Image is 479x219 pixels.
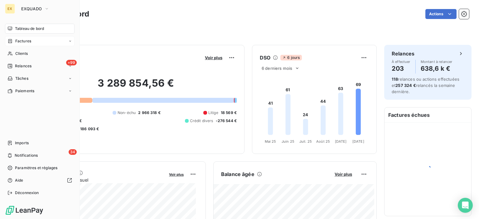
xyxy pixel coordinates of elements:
tspan: [DATE] [335,139,347,144]
h4: 203 [392,64,410,74]
span: -276 544 € [216,118,237,124]
button: Actions [425,9,457,19]
h6: Relances [392,50,414,57]
span: Voir plus [169,172,184,177]
button: Voir plus [167,171,186,177]
span: 118 [392,77,398,82]
span: Relances [15,63,31,69]
button: Voir plus [333,171,354,177]
span: Crédit divers [190,118,213,124]
tspan: Août 25 [316,139,330,144]
div: Open Intercom Messenger [458,198,473,213]
span: Déconnexion [15,190,39,196]
span: Litige [208,110,218,116]
span: 6 derniers mois [262,66,292,71]
span: EXQUADO [21,6,42,11]
span: Aide [15,178,23,183]
span: relances ou actions effectuées et relancés la semaine dernière. [392,77,459,94]
span: Chiffre d'affaires mensuel [35,177,165,183]
img: Logo LeanPay [5,205,44,215]
span: Montant à relancer [421,60,452,64]
h4: 638,6 k € [421,64,452,74]
span: Voir plus [335,172,352,177]
span: 257 324 € [395,83,416,88]
a: Aide [5,175,75,185]
span: Notifications [15,153,38,158]
span: Paiements [15,88,34,94]
h6: Balance âgée [221,170,254,178]
tspan: Juil. 25 [299,139,312,144]
h6: DSO [260,54,270,61]
span: Imports [15,140,29,146]
span: 2 966 318 € [138,110,161,116]
div: EX [5,4,15,14]
span: Non-échu [118,110,136,116]
span: Tâches [15,76,28,81]
tspan: Mai 25 [265,139,276,144]
tspan: [DATE] [352,139,364,144]
tspan: Juin 25 [282,139,294,144]
span: Clients [15,51,28,56]
span: 6 jours [280,55,302,60]
span: +99 [66,60,77,65]
h6: Factures échues [385,107,471,122]
span: Paramètres et réglages [15,165,57,171]
span: Tableau de bord [15,26,44,31]
button: Voir plus [203,55,224,60]
span: 18 569 € [221,110,237,116]
span: Factures [15,38,31,44]
span: 34 [69,149,77,155]
span: Voir plus [205,55,222,60]
span: À effectuer [392,60,410,64]
span: -186 093 € [78,126,99,132]
h2: 3 289 854,56 € [35,77,237,96]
